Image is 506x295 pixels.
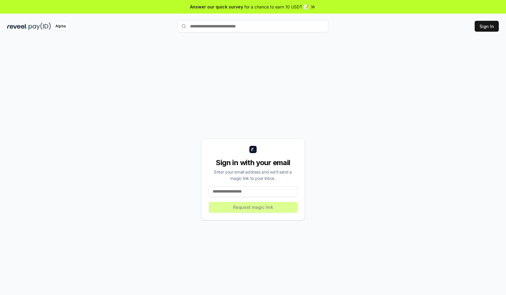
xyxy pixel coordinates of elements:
[7,23,27,30] img: reveel_dark
[475,21,499,32] button: Sign In
[190,4,243,10] span: Answer our quick survey
[249,146,257,153] img: logo_small
[209,158,297,168] div: Sign in with your email
[244,4,309,10] span: for a chance to earn 10 USDT 📝
[52,23,69,30] div: Alpha
[209,169,297,181] div: Enter your email address and we’ll send a magic link to your inbox.
[29,23,51,30] img: pay_id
